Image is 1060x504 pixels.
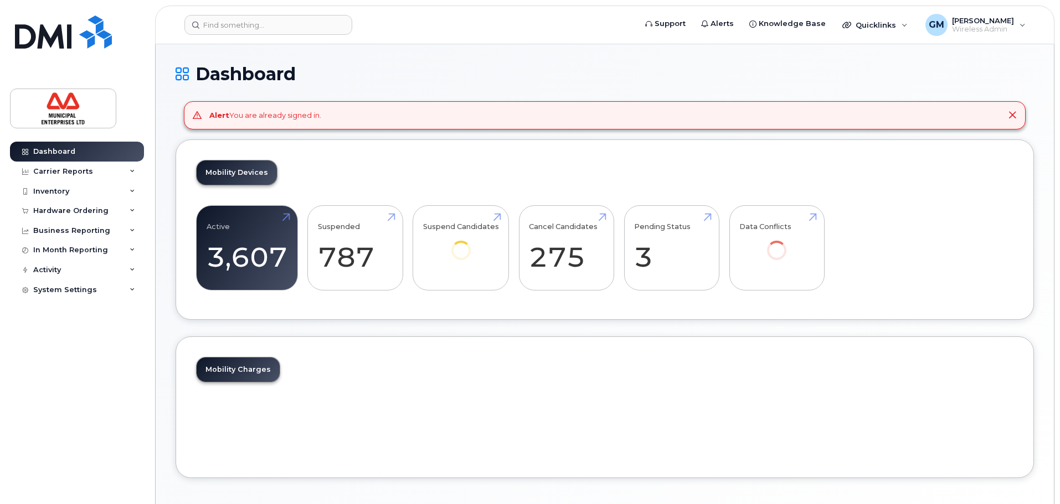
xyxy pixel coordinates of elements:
a: Active 3,607 [207,211,287,284]
a: Mobility Charges [197,357,280,382]
a: Pending Status 3 [634,211,709,284]
a: Data Conflicts [739,211,814,275]
strong: Alert [209,111,229,119]
h1: Dashboard [176,64,1034,84]
a: Cancel Candidates 275 [529,211,604,284]
a: Mobility Devices [197,160,277,185]
div: You are already signed in. [209,110,321,121]
a: Suspended 787 [318,211,393,284]
a: Suspend Candidates [423,211,499,275]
